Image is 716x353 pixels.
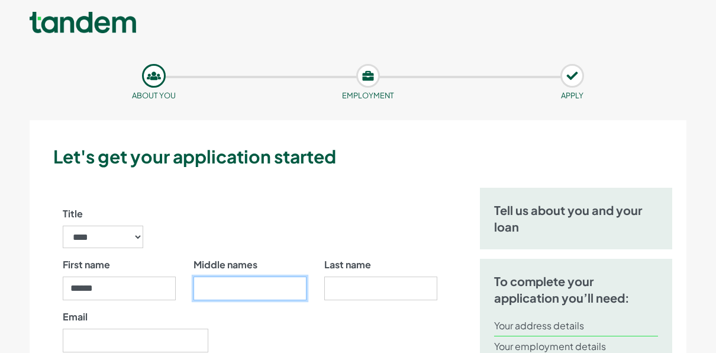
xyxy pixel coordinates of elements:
h3: Let's get your application started [53,144,682,169]
h5: To complete your application you’ll need: [494,273,658,306]
label: First name [63,258,110,272]
label: Last name [324,258,371,272]
small: Employment [342,91,394,100]
label: Title [63,207,83,221]
label: Middle names [193,258,257,272]
li: Your address details [494,316,658,336]
small: About you [132,91,176,100]
small: APPLY [561,91,583,100]
h5: Tell us about you and your loan [494,202,658,235]
label: Email [63,310,88,324]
